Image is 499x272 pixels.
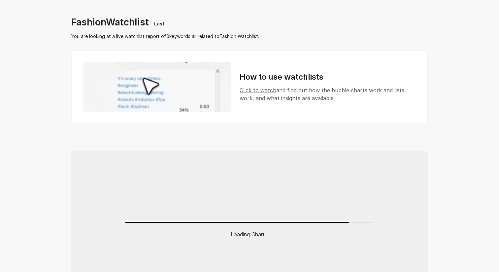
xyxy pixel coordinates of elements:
[71,17,428,28] h1: Fashion Watchlist
[240,72,416,82] h3: How to use watchlists
[240,87,276,94] span: Click to watch
[231,231,268,238] p: Loading Chart...
[240,86,416,102] div: and find out how the bubble charts work and lists work, and what insights are available
[154,21,164,26] span: Last
[71,33,428,40] div: You are looking at a live watchlist report of 0 keywords all related to Fashion Watchlist.
[83,62,231,112] img: Watchlist preview showing how to use watchlist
